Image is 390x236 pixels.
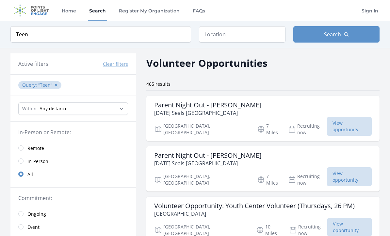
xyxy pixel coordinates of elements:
[18,60,48,68] h3: Active filters
[18,102,128,115] select: Search Radius
[154,173,249,186] p: [GEOGRAPHIC_DATA], [GEOGRAPHIC_DATA]
[103,61,128,67] button: Clear filters
[293,26,380,43] button: Search
[27,211,46,217] span: Ongoing
[288,173,327,186] p: Recruiting now
[54,82,58,88] button: ✕
[10,154,136,168] a: In-Person
[146,146,380,191] a: Parent Night Out - [PERSON_NAME] [DATE] Seals [GEOGRAPHIC_DATA] [GEOGRAPHIC_DATA], [GEOGRAPHIC_DA...
[154,101,262,109] h3: Parent Night Out - [PERSON_NAME]
[10,141,136,154] a: Remote
[146,81,171,87] span: 465 results
[27,171,33,178] span: All
[327,167,372,186] span: View opportunity
[154,152,262,159] h3: Parent Night Out - [PERSON_NAME]
[10,220,136,233] a: Event
[154,202,355,210] h3: Volunteer Opportunity: Youth Center Volunteer (Thursdays, 26 PM)
[22,82,38,88] span: Query :
[10,207,136,220] a: Ongoing
[38,82,52,88] q: Teen
[27,224,40,230] span: Event
[154,210,355,218] p: [GEOGRAPHIC_DATA]
[199,26,285,43] input: Location
[10,168,136,181] a: All
[324,30,341,38] span: Search
[154,123,249,136] p: [GEOGRAPHIC_DATA], [GEOGRAPHIC_DATA]
[257,173,280,186] p: 7 Miles
[10,26,191,43] input: Keyword
[146,56,268,70] h2: Volunteer Opportunities
[327,117,372,136] span: View opportunity
[18,128,128,136] legend: In-Person or Remote:
[154,109,262,117] p: [DATE] Seals [GEOGRAPHIC_DATA]
[18,194,128,202] legend: Commitment:
[257,123,280,136] p: 7 Miles
[146,96,380,141] a: Parent Night Out - [PERSON_NAME] [DATE] Seals [GEOGRAPHIC_DATA] [GEOGRAPHIC_DATA], [GEOGRAPHIC_DA...
[154,159,262,167] p: [DATE] Seals [GEOGRAPHIC_DATA]
[288,123,327,136] p: Recruiting now
[27,145,44,152] span: Remote
[27,158,48,165] span: In-Person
